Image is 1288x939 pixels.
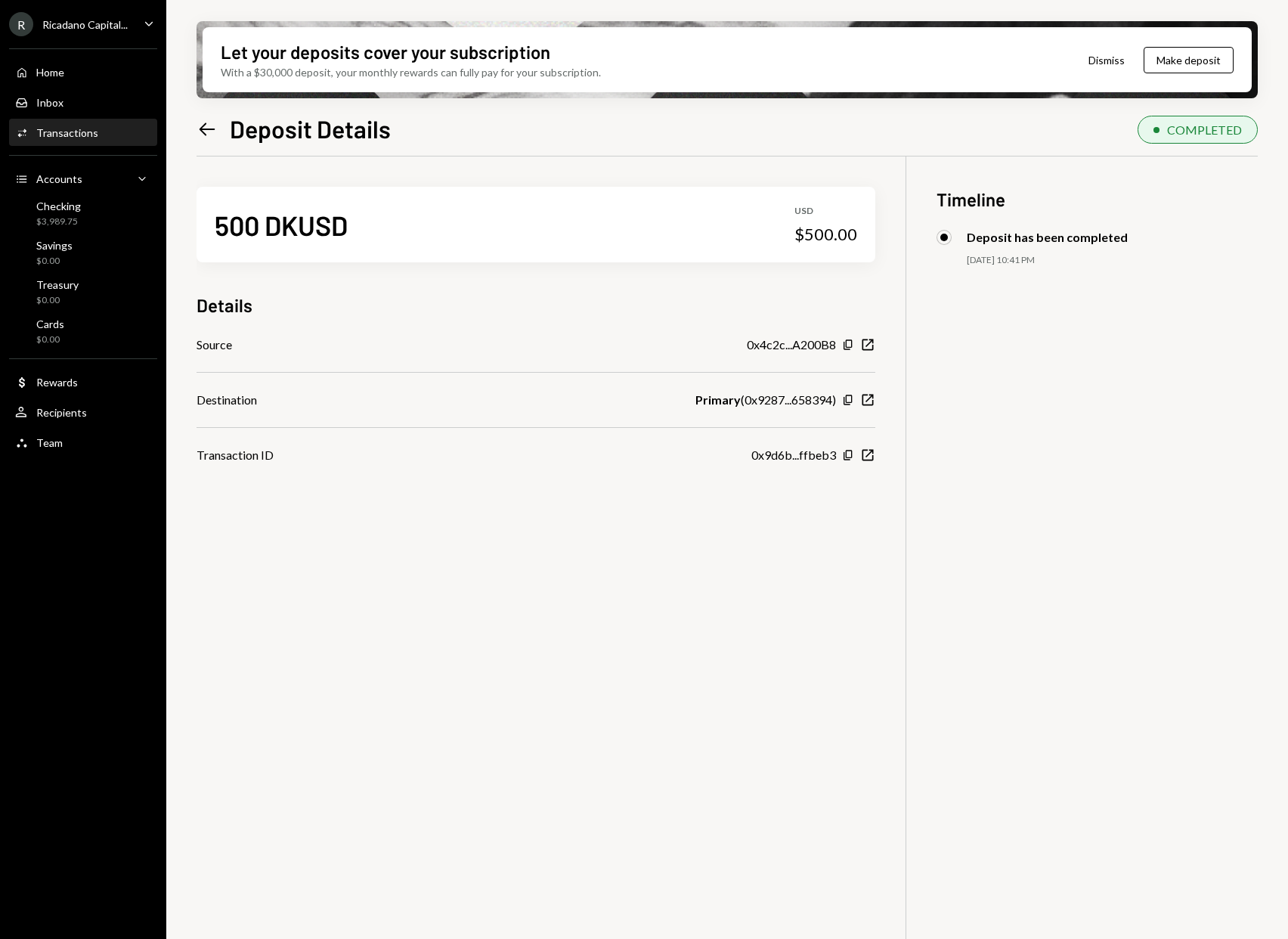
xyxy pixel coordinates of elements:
[197,336,232,354] div: Source
[937,187,1258,212] h3: Timeline
[36,96,63,109] div: Inbox
[230,113,391,144] h1: Deposit Details
[1144,47,1234,73] button: Make deposit
[751,446,836,464] div: 0x9d6b...ffbeb3
[36,376,78,389] div: Rewards
[215,208,348,242] div: 500 DKUSD
[967,254,1258,267] div: [DATE] 10:41 PM
[967,230,1128,244] div: Deposit has been completed
[9,58,157,85] a: Home
[1070,42,1144,78] button: Dismiss
[695,391,836,409] div: ( 0x9287...658394 )
[36,333,64,346] div: $0.00
[794,224,857,245] div: $500.00
[9,165,157,192] a: Accounts
[36,66,64,79] div: Home
[42,18,128,31] div: Ricadano Capital...
[36,436,63,449] div: Team
[221,64,601,80] div: With a $30,000 deposit, your monthly rewards can fully pay for your subscription.
[9,313,157,349] a: Cards$0.00
[36,215,81,228] div: $3,989.75
[9,234,157,271] a: Savings$0.00
[197,391,257,409] div: Destination
[36,406,87,419] div: Recipients
[9,398,157,426] a: Recipients
[9,12,33,36] div: R
[9,88,157,116] a: Inbox
[1167,122,1242,137] div: COMPLETED
[36,200,81,212] div: Checking
[36,278,79,291] div: Treasury
[9,274,157,310] a: Treasury$0.00
[9,119,157,146] a: Transactions
[36,318,64,330] div: Cards
[197,293,252,318] h3: Details
[221,39,550,64] div: Let your deposits cover your subscription
[9,429,157,456] a: Team
[695,391,741,409] b: Primary
[36,294,79,307] div: $0.00
[197,446,274,464] div: Transaction ID
[794,205,857,218] div: USD
[36,239,73,252] div: Savings
[9,368,157,395] a: Rewards
[747,336,836,354] div: 0x4c2c...A200B8
[36,255,73,268] div: $0.00
[9,195,157,231] a: Checking$3,989.75
[36,172,82,185] div: Accounts
[36,126,98,139] div: Transactions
